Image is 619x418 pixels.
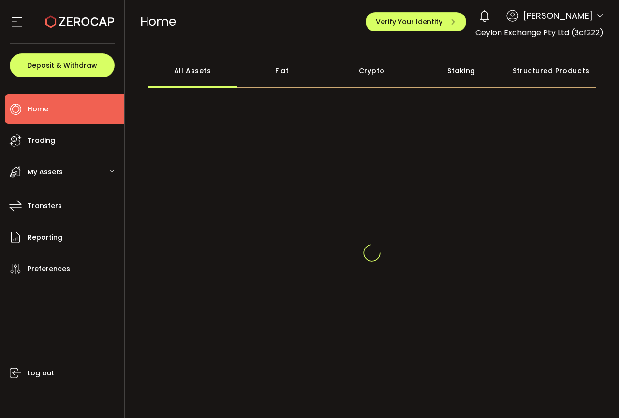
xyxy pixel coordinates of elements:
span: Transfers [28,199,62,213]
div: Staking [416,54,506,88]
span: Deposit & Withdraw [27,62,97,69]
button: Deposit & Withdraw [10,53,115,77]
span: Home [28,102,48,116]
span: [PERSON_NAME] [523,9,593,22]
span: Ceylon Exchange Pty Ltd (3cf222) [475,27,604,38]
span: Home [140,13,176,30]
span: Reporting [28,231,62,245]
span: Trading [28,134,55,148]
span: My Assets [28,165,63,179]
span: Log out [28,366,54,380]
button: Verify Your Identity [366,12,466,31]
div: Fiat [237,54,327,88]
span: Preferences [28,262,70,276]
div: Structured Products [506,54,596,88]
span: Verify Your Identity [376,18,442,25]
div: All Assets [148,54,237,88]
div: Crypto [327,54,416,88]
